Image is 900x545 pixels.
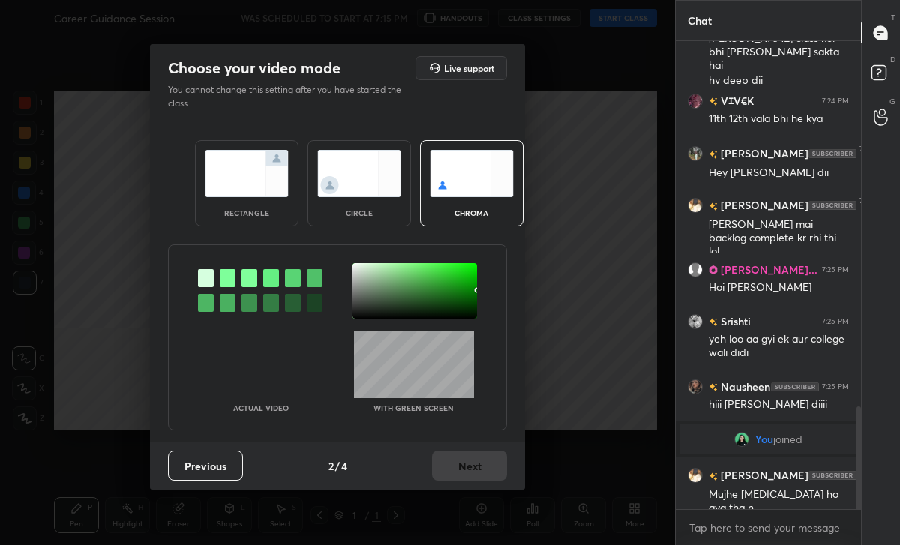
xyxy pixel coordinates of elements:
div: [PERSON_NAME] class koi bhi [PERSON_NAME] sakta hai [709,31,849,73]
span: joined [773,433,802,445]
button: Previous [168,451,243,481]
span: You [755,433,773,445]
div: 7:25 PM [822,265,849,274]
img: 7572568720c6446a992ea6cd9f4e2a93.jpg [688,468,703,483]
h2: Choose your video mode [168,58,340,78]
img: 2cbe373f24384de8998856ca9155e830.jpg [688,379,703,394]
img: 4P8fHbbgJtejmAAAAAElFTkSuQmCC [808,201,856,210]
p: You cannot change this setting after you have started the class [168,83,411,110]
img: cce7748db98a40b6bdb6996f375471f3.jpg [688,314,703,329]
h4: / [335,458,340,474]
div: chroma [442,209,502,217]
p: Actual Video [233,404,289,412]
h5: Live support [444,64,494,73]
img: no-rating-badge.077c3623.svg [709,202,718,211]
p: D [890,54,895,65]
div: circle [329,209,389,217]
div: Hoi [PERSON_NAME] [709,280,849,295]
img: Learner_Badge_pro_50a137713f.svg [709,265,718,274]
p: G [889,96,895,107]
img: default.png [688,262,703,277]
div: grid [676,41,861,509]
h6: [PERSON_NAME] [718,146,808,162]
div: yeh loo aa gyi ek aur college wali didi [709,332,849,361]
p: With green screen [373,404,454,412]
h6: [PERSON_NAME] [718,198,808,214]
div: 7:25 PM [822,317,849,326]
div: Hey [PERSON_NAME] dii [709,166,849,181]
h4: 2 [328,458,334,474]
img: 4P8fHbbgJtejmAAAAAElFTkSuQmCC [771,382,819,391]
img: no-rating-badge.077c3623.svg [709,97,718,106]
h4: 4 [341,458,347,474]
div: rectangle [217,209,277,217]
div: hy deep dii [709,73,849,88]
h6: VｴV€K [718,93,754,109]
img: no-rating-badge.077c3623.svg [709,151,718,159]
img: no-rating-badge.077c3623.svg [709,472,718,481]
p: T [891,12,895,23]
p: Chat [676,1,724,40]
div: 7:24 PM [822,97,849,106]
img: normalScreenIcon.ae25ed63.svg [205,150,289,197]
img: 6cfc7c23059f4cf3800add69c74d7bd1.jpg [688,146,703,161]
img: chromaScreenIcon.c19ab0a0.svg [430,150,514,197]
img: circleScreenIcon.acc0effb.svg [317,150,401,197]
img: 4P8fHbbgJtejmAAAAAElFTkSuQmCC [808,471,856,480]
img: 1a9c2dda1cd442079815bfdfa4f0f2c6.jpg [688,94,703,109]
div: 7:25 PM [822,382,849,391]
div: [PERSON_NAME] mai backlog complete kr rhi thi lol [709,217,849,259]
h6: Srishti [718,313,751,329]
div: Mujhe [MEDICAL_DATA] ho gya tha n [709,487,849,516]
h6: [PERSON_NAME] [718,468,808,484]
img: 9a7fcd7d765c4f259b8b688c0b597ba8.jpg [734,432,749,447]
img: 4P8fHbbgJtejmAAAAAElFTkSuQmCC [808,149,856,158]
img: 7572568720c6446a992ea6cd9f4e2a93.jpg [688,198,703,213]
img: no-rating-badge.077c3623.svg [709,383,718,391]
img: no-rating-badge.077c3623.svg [709,318,718,326]
h6: Nausheen [718,379,770,394]
h6: [PERSON_NAME]... [718,262,817,277]
div: 11th 12th vala bhi he kya [709,112,849,127]
div: hiii [PERSON_NAME] diiii [709,397,849,412]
